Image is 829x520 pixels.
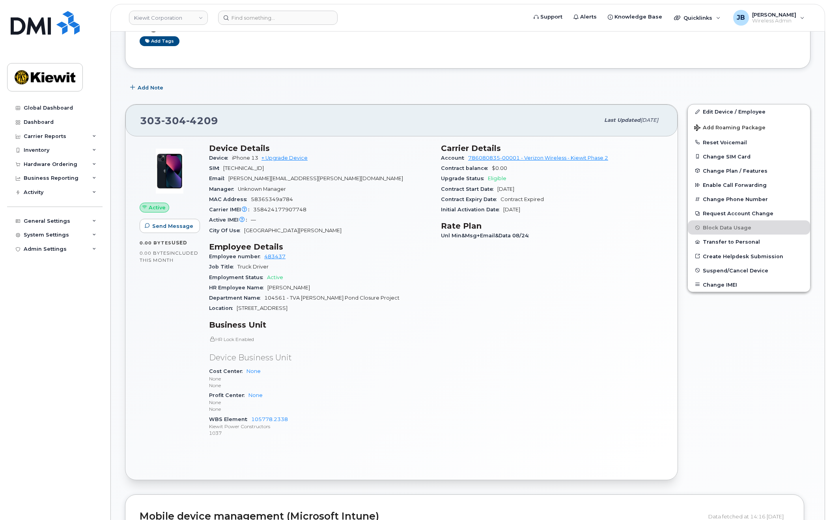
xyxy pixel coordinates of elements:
[140,36,179,46] a: Add tags
[209,175,228,181] span: Email
[149,204,166,211] span: Active
[640,117,658,123] span: [DATE]
[441,221,663,231] h3: Rate Plan
[161,115,186,127] span: 304
[251,196,293,202] span: 58365349a784
[602,9,668,25] a: Knowledge Base
[209,382,431,389] p: None
[688,104,810,119] a: Edit Device / Employee
[441,186,497,192] span: Contract Start Date
[497,186,514,192] span: [DATE]
[140,240,172,246] span: 0.00 Bytes
[683,15,712,21] span: Quicklinks
[688,263,810,278] button: Suspend/Cancel Device
[688,192,810,206] button: Change Phone Number
[209,155,232,161] span: Device
[688,235,810,249] button: Transfer to Personal
[209,375,431,382] p: None
[503,207,520,212] span: [DATE]
[209,336,431,343] p: HR Lock Enabled
[238,186,286,192] span: Unknown Manager
[752,18,796,24] span: Wireless Admin
[209,144,431,153] h3: Device Details
[209,274,267,280] span: Employment Status
[737,13,745,22] span: JB
[492,165,507,171] span: $0.00
[146,147,193,195] img: image20231002-3703462-1ig824h.jpeg
[138,84,163,91] span: Add Note
[186,115,218,127] span: 4209
[488,175,506,181] span: Eligible
[209,285,267,291] span: HR Employee Name
[140,115,218,127] span: 303
[209,352,431,363] p: Device Business Unit
[441,233,533,239] span: Unl Min&Msg+Email&Data 08/24
[140,23,796,33] h3: Tags List
[688,220,810,235] button: Block Data Usage
[688,164,810,178] button: Change Plan / Features
[125,80,170,95] button: Add Note
[500,196,544,202] span: Contract Expired
[688,178,810,192] button: Enable Call Forwarding
[209,186,238,192] span: Manager
[468,155,608,161] a: 786080835-00001 - Verizon Wireless - Kiewit Phase 2
[694,125,766,132] span: Add Roaming Package
[209,207,253,212] span: Carrier IMEI
[209,320,431,330] h3: Business Unit
[580,13,597,21] span: Alerts
[237,305,288,311] span: [STREET_ADDRESS]
[267,285,310,291] span: [PERSON_NAME]
[264,295,400,301] span: 104561 - TVA [PERSON_NAME] Pond Closure Project
[209,196,251,202] span: MAC Address
[209,305,237,311] span: Location
[251,416,288,422] a: 105778.2338
[152,222,193,230] span: Send Message
[209,227,244,233] span: City Of Use
[209,423,431,430] p: Kiewit Power Constructors
[568,9,602,25] a: Alerts
[244,227,342,233] span: [GEOGRAPHIC_DATA][PERSON_NAME]
[209,242,431,252] h3: Employee Details
[752,11,796,18] span: [PERSON_NAME]
[795,486,823,514] iframe: Messenger Launcher
[248,392,263,398] a: None
[264,253,286,259] a: 483437
[703,267,768,273] span: Suspend/Cancel Device
[140,250,170,256] span: 0.00 Bytes
[218,11,338,25] input: Find something...
[223,165,264,171] span: [TECHNICAL_ID]
[246,368,261,374] a: None
[209,399,431,406] p: None
[209,392,248,398] span: Profit Center
[209,430,431,436] p: 1037
[441,165,492,171] span: Contract balance
[441,175,488,181] span: Upgrade Status
[267,274,283,280] span: Active
[604,117,640,123] span: Last updated
[703,168,767,173] span: Change Plan / Features
[441,155,468,161] span: Account
[688,135,810,149] button: Reset Voicemail
[688,278,810,292] button: Change IMEI
[140,219,200,233] button: Send Message
[703,182,767,188] span: Enable Call Forwarding
[232,155,258,161] span: iPhone 13
[441,196,500,202] span: Contract Expiry Date
[688,249,810,263] a: Create Helpdesk Submission
[261,155,308,161] a: + Upgrade Device
[209,253,264,259] span: Employee number
[688,149,810,164] button: Change SIM Card
[209,368,246,374] span: Cost Center
[129,11,208,25] a: Kiewit Corporation
[228,175,403,181] span: [PERSON_NAME][EMAIL_ADDRESS][PERSON_NAME][DOMAIN_NAME]
[140,250,198,263] span: included this month
[253,207,306,212] span: 358424177907748
[668,10,726,26] div: Quicklinks
[688,206,810,220] button: Request Account Change
[540,13,562,21] span: Support
[251,217,256,223] span: —
[728,10,810,26] div: Jonathan Barfield
[209,295,264,301] span: Department Name
[237,264,269,270] span: Truck Driver
[528,9,568,25] a: Support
